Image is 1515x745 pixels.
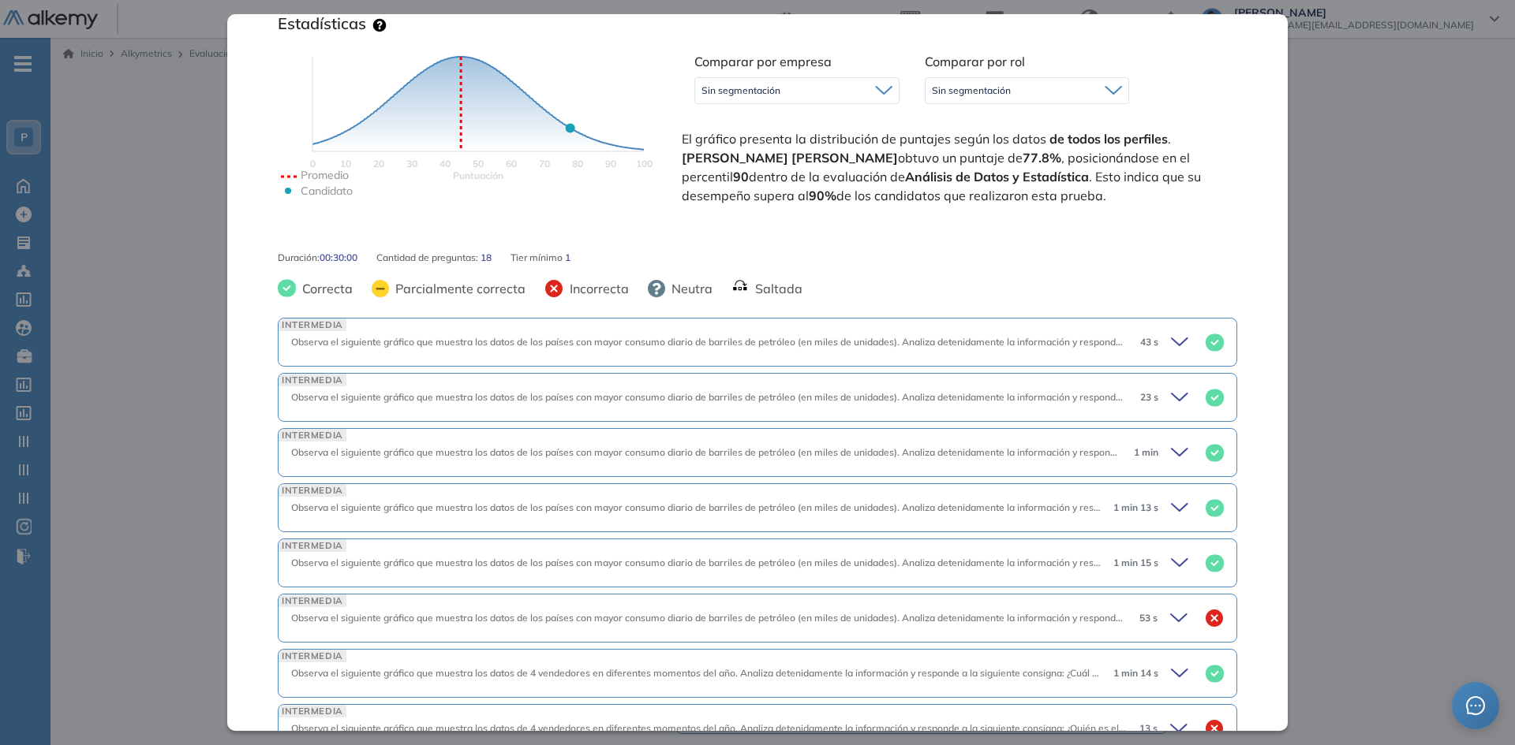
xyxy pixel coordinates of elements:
span: 13 s [1139,721,1158,736]
span: 23 s [1140,390,1158,404]
text: 30 [406,158,417,169]
span: INTERMEDIA [279,594,346,606]
text: 50 [473,158,484,169]
span: Neutra [665,279,713,298]
span: Correcta [296,279,353,298]
span: Saltada [749,279,802,298]
text: 60 [506,158,517,169]
strong: 90 [733,169,749,184]
strong: 77.8% [1023,150,1061,166]
span: 1 min 13 s [1113,501,1158,515]
text: 20 [373,158,384,169]
span: INTERMEDIA [279,539,346,551]
span: Sin segmentación [932,84,1011,97]
strong: de todos los perfiles [1049,131,1168,147]
strong: [PERSON_NAME] [791,150,898,166]
span: Comparar por rol [925,54,1025,69]
text: 70 [539,158,550,169]
span: El gráfico presenta la distribución de puntajes según los datos . obtuvo un puntaje de , posicion... [682,129,1234,205]
span: Incorrecta [563,279,629,298]
span: 1 min 14 s [1113,666,1158,680]
span: Parcialmente correcta [389,279,526,298]
text: Scores [453,169,503,181]
span: message [1466,696,1485,715]
span: INTERMEDIA [279,429,346,441]
strong: Análisis de Datos y Estadística [905,169,1089,184]
span: Comparar por empresa [694,54,832,69]
text: 0 [310,158,316,169]
span: 53 s [1139,611,1158,625]
text: Promedio [301,168,349,182]
text: Candidato [301,184,353,198]
span: Duración : [278,251,320,265]
span: Sin segmentación [701,84,780,97]
text: 100 [636,158,653,169]
text: 10 [340,158,351,169]
span: 43 s [1140,335,1158,349]
text: 90 [605,158,616,169]
span: Observa el siguiente gráfico que muestra los datos de los países con mayor consumo diario de barr... [291,501,1427,513]
span: 1 min 15 s [1113,556,1158,570]
text: 80 [572,158,583,169]
span: 1 min [1134,445,1158,460]
span: INTERMEDIA [279,374,346,386]
text: 40 [440,158,451,169]
strong: 90% [809,188,836,203]
span: INTERMEDIA [279,705,346,717]
span: INTERMEDIA [279,484,346,496]
strong: [PERSON_NAME] [682,150,788,166]
span: INTERMEDIA [279,650,346,661]
span: INTERMEDIA [279,318,346,330]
